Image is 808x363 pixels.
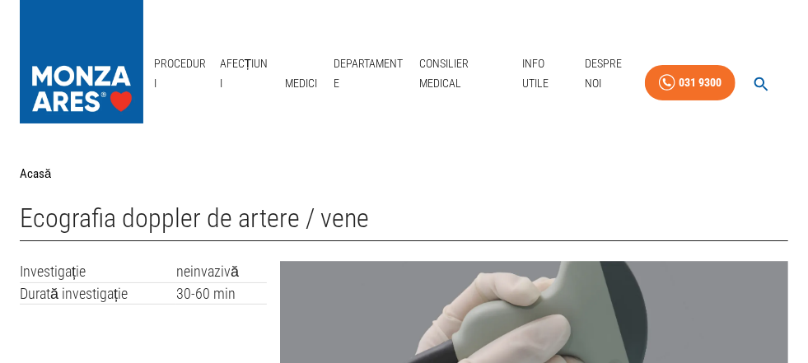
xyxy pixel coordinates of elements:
a: Medici [275,67,328,100]
td: neinvazivă [176,261,267,282]
a: Departamente [328,47,413,100]
h1: Ecografia doppler de artere / vene [20,203,788,241]
a: Consilier Medical [413,47,516,100]
a: Proceduri [148,47,213,100]
a: Info Utile [516,47,578,100]
nav: breadcrumb [20,165,788,184]
td: Investigație [20,261,176,282]
td: Durată investigație [20,282,176,305]
a: Afecțiuni [213,47,275,100]
div: 031 9300 [679,72,722,93]
a: 031 9300 [645,65,736,100]
p: Acasă [20,165,51,184]
a: Despre Noi [578,47,645,100]
td: 30-60 min [176,282,267,305]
